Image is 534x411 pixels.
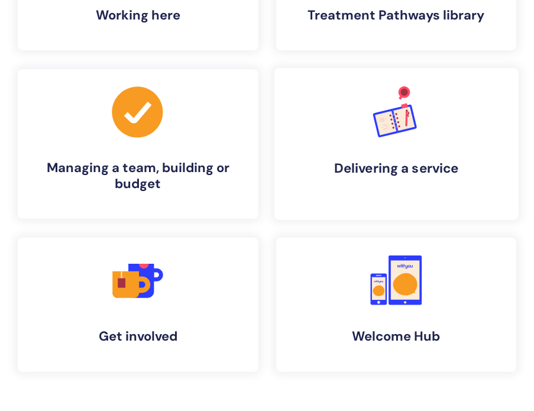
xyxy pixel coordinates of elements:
h4: Managing a team, building or budget [27,160,249,192]
h4: Working here [27,8,249,23]
h4: Welcome Hub [286,329,507,344]
a: Get involved [18,238,258,371]
a: Delivering a service [274,68,518,220]
h4: Get involved [27,329,249,344]
h4: Treatment Pathways library [286,8,507,23]
a: Managing a team, building or budget [18,69,258,219]
h4: Delivering a service [284,161,509,177]
a: Welcome Hub [276,238,517,371]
